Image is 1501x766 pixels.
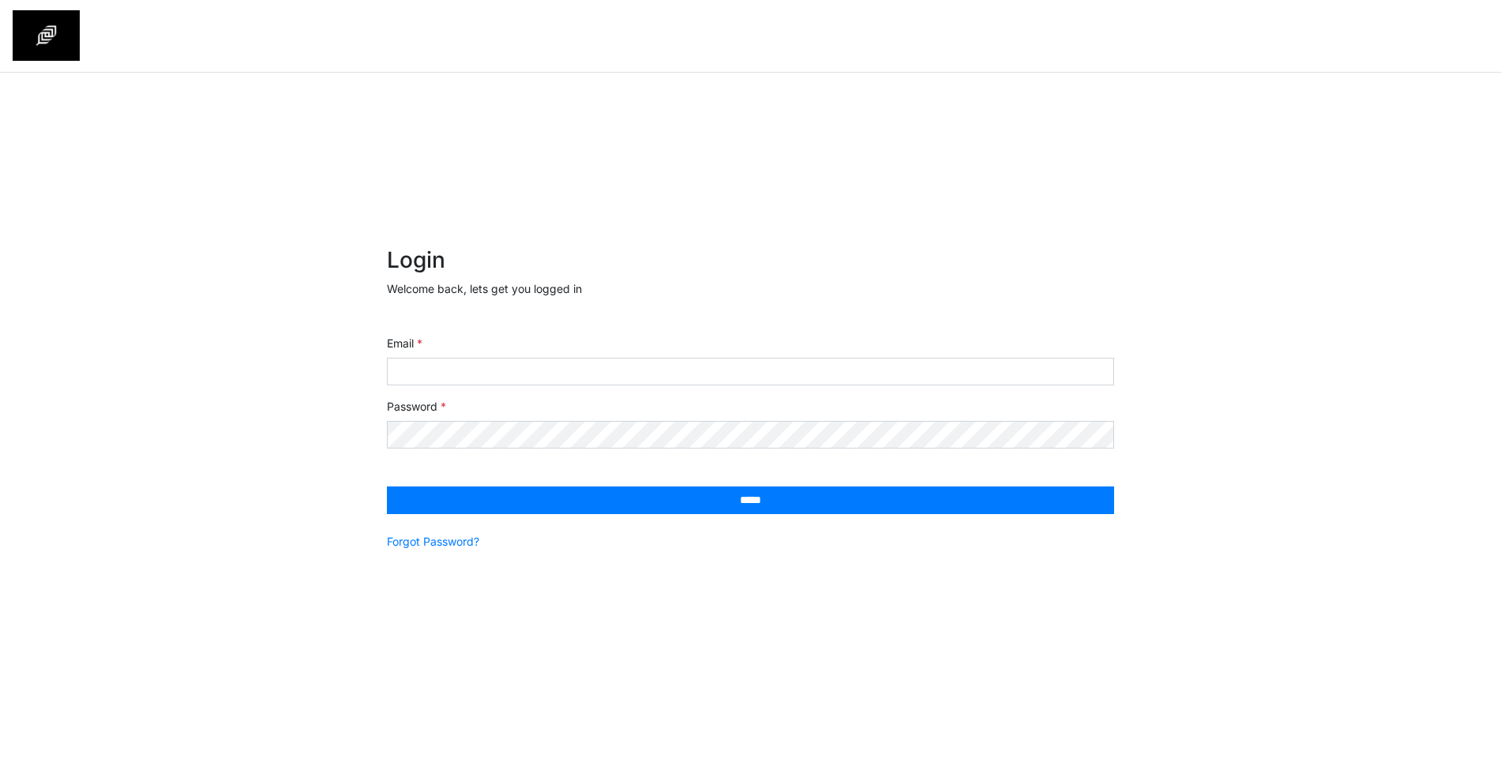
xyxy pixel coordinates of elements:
[387,533,479,550] a: Forgot Password?
[387,398,446,415] label: Password
[387,335,422,351] label: Email
[387,247,1114,274] h2: Login
[13,10,80,61] img: spp logo
[387,280,1114,297] p: Welcome back, lets get you logged in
